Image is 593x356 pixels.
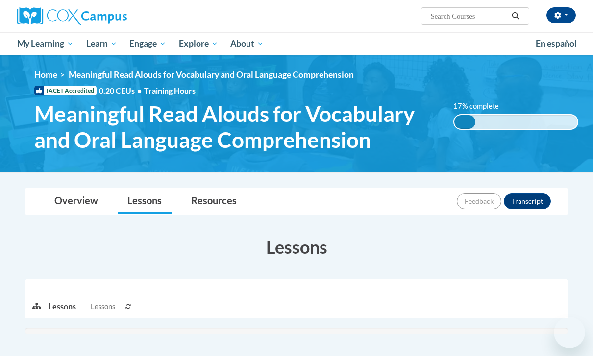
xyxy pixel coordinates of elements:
span: Learn [86,38,117,49]
button: Account Settings [546,7,576,23]
span: Engage [129,38,166,49]
div: Main menu [10,32,583,55]
a: Lessons [118,189,172,214]
img: Cox Campus [17,7,127,25]
input: Search Courses [430,10,508,22]
button: Feedback [457,193,501,209]
span: My Learning [17,38,74,49]
a: My Learning [11,32,80,55]
span: IACET Accredited [34,86,97,95]
a: Cox Campus [17,7,194,25]
span: About [230,38,264,49]
h3: Lessons [25,235,568,259]
span: Explore [179,38,218,49]
span: En español [536,38,577,48]
p: Lessons [49,301,76,312]
button: Search [508,10,523,22]
a: Explore [173,32,224,55]
a: Resources [181,189,247,214]
span: Lessons [91,301,115,312]
a: Learn [80,32,124,55]
a: About [224,32,271,55]
button: Transcript [504,193,551,209]
span: Meaningful Read Alouds for Vocabulary and Oral Language Comprehension [34,101,439,153]
iframe: Button to launch messaging window [554,317,585,348]
a: Engage [123,32,173,55]
span: 0.20 CEUs [99,85,144,96]
span: • [137,86,142,95]
span: Training Hours [144,86,196,95]
label: 17% complete [453,101,510,112]
div: 17% complete [454,115,475,129]
span: Meaningful Read Alouds for Vocabulary and Oral Language Comprehension [69,70,354,80]
a: En español [529,33,583,54]
a: Home [34,70,57,80]
a: Overview [45,189,108,214]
